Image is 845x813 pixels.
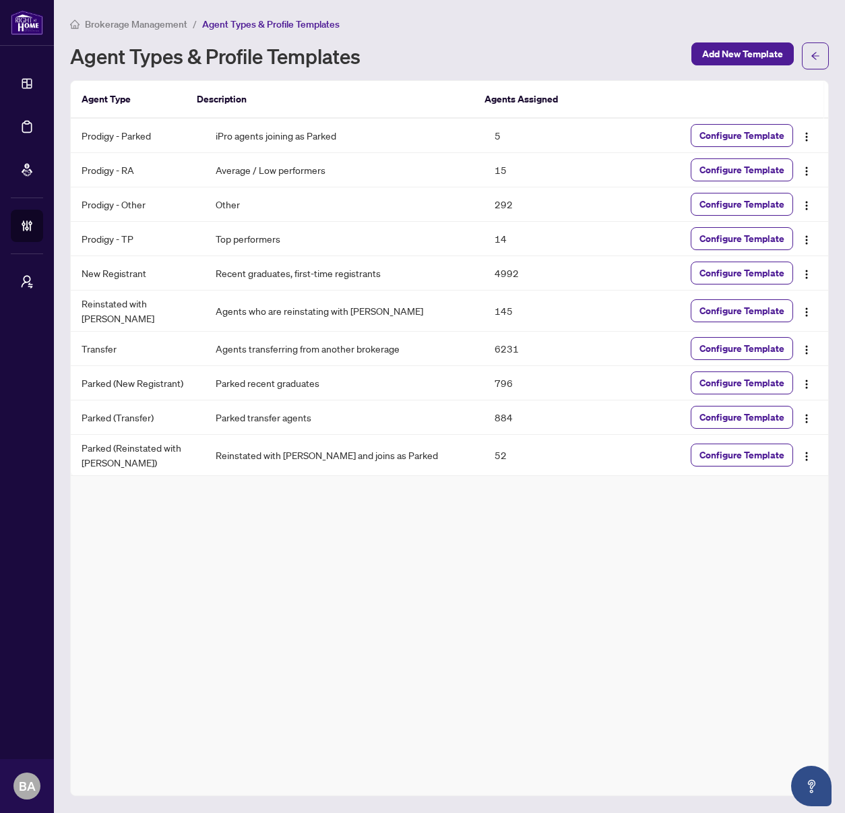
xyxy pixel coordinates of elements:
[71,366,205,400] td: Parked (New Registrant)
[71,256,205,291] td: New Registrant
[796,338,817,359] button: Logo
[205,435,484,476] td: Reinstated with [PERSON_NAME] and joins as Parked
[186,81,474,119] th: Description
[202,18,340,30] span: Agent Types & Profile Templates
[20,275,34,289] span: user-switch
[699,262,784,284] span: Configure Template
[484,366,623,400] td: 796
[205,366,484,400] td: Parked recent graduates
[205,187,484,222] td: Other
[205,291,484,332] td: Agents who are reinstating with [PERSON_NAME]
[796,193,817,215] button: Logo
[796,372,817,394] button: Logo
[474,81,618,119] th: Agents Assigned
[699,372,784,394] span: Configure Template
[691,371,793,394] button: Configure Template
[801,307,812,318] img: Logo
[796,125,817,146] button: Logo
[691,299,793,322] button: Configure Template
[691,193,793,216] button: Configure Template
[796,406,817,428] button: Logo
[691,337,793,360] button: Configure Template
[484,222,623,256] td: 14
[71,332,205,366] td: Transfer
[801,235,812,245] img: Logo
[801,269,812,280] img: Logo
[205,119,484,153] td: iPro agents joining as Parked
[699,338,784,359] span: Configure Template
[796,228,817,249] button: Logo
[484,119,623,153] td: 5
[71,400,205,435] td: Parked (Transfer)
[699,159,784,181] span: Configure Template
[484,256,623,291] td: 4992
[691,158,793,181] button: Configure Template
[193,16,197,32] li: /
[801,200,812,211] img: Logo
[71,291,205,332] td: Reinstated with [PERSON_NAME]
[205,256,484,291] td: Recent graduates, first-time registrants
[691,42,794,65] button: Add New Template
[484,332,623,366] td: 6231
[699,406,784,428] span: Configure Template
[70,20,80,29] span: home
[691,444,793,466] button: Configure Template
[205,153,484,187] td: Average / Low performers
[85,18,187,30] span: Brokerage Management
[699,228,784,249] span: Configure Template
[11,10,43,35] img: logo
[484,153,623,187] td: 15
[796,159,817,181] button: Logo
[801,413,812,424] img: Logo
[691,124,793,147] button: Configure Template
[801,166,812,177] img: Logo
[699,444,784,466] span: Configure Template
[691,262,793,284] button: Configure Template
[699,300,784,322] span: Configure Template
[691,227,793,250] button: Configure Template
[71,153,205,187] td: Prodigy - RA
[71,222,205,256] td: Prodigy - TP
[19,777,36,795] span: BA
[791,766,832,806] button: Open asap
[71,119,205,153] td: Prodigy - Parked
[699,125,784,146] span: Configure Template
[796,262,817,284] button: Logo
[801,451,812,462] img: Logo
[801,379,812,390] img: Logo
[801,131,812,142] img: Logo
[205,222,484,256] td: Top performers
[699,193,784,215] span: Configure Template
[205,332,484,366] td: Agents transferring from another brokerage
[484,291,623,332] td: 145
[71,187,205,222] td: Prodigy - Other
[811,51,820,61] span: arrow-left
[71,435,205,476] td: Parked (Reinstated with [PERSON_NAME])
[484,400,623,435] td: 884
[484,435,623,476] td: 52
[71,81,186,119] th: Agent Type
[796,444,817,466] button: Logo
[702,43,783,65] span: Add New Template
[801,344,812,355] img: Logo
[484,187,623,222] td: 292
[205,400,484,435] td: Parked transfer agents
[691,406,793,429] button: Configure Template
[70,45,361,67] h1: Agent Types & Profile Templates
[796,300,817,322] button: Logo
